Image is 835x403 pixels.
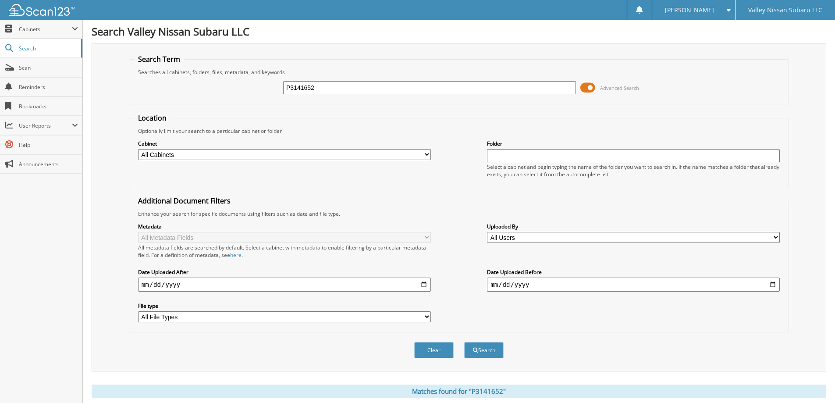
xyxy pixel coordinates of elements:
[9,4,75,16] img: scan123-logo-white.svg
[487,268,780,276] label: Date Uploaded Before
[138,278,431,292] input: start
[92,24,826,39] h1: Search Valley Nissan Subaru LLC
[19,64,78,71] span: Scan
[134,196,235,206] legend: Additional Document Filters
[19,45,77,52] span: Search
[138,223,431,230] label: Metadata
[138,244,431,259] div: All metadata fields are searched by default. Select a cabinet with metadata to enable filtering b...
[230,251,242,259] a: here
[487,163,780,178] div: Select a cabinet and begin typing the name of the folder you want to search in. If the name match...
[464,342,504,358] button: Search
[92,385,826,398] div: Matches found for "P3141652"
[487,140,780,147] label: Folder
[134,54,185,64] legend: Search Term
[414,342,454,358] button: Clear
[134,210,784,218] div: Enhance your search for specific documents using filters such as date and file type.
[19,83,78,91] span: Reminders
[665,7,714,13] span: [PERSON_NAME]
[19,160,78,168] span: Announcements
[134,113,171,123] legend: Location
[134,127,784,135] div: Optionally limit your search to a particular cabinet or folder
[134,68,784,76] div: Searches all cabinets, folders, files, metadata, and keywords
[138,140,431,147] label: Cabinet
[487,278,780,292] input: end
[138,302,431,310] label: File type
[138,268,431,276] label: Date Uploaded After
[19,25,72,33] span: Cabinets
[600,85,639,91] span: Advanced Search
[19,122,72,129] span: User Reports
[487,223,780,230] label: Uploaded By
[748,7,822,13] span: Valley Nissan Subaru LLC
[19,103,78,110] span: Bookmarks
[19,141,78,149] span: Help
